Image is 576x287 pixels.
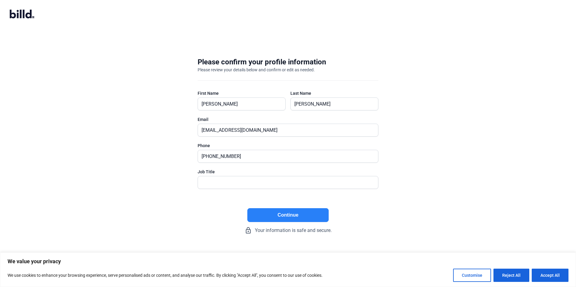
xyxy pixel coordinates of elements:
button: Reject All [493,269,529,282]
div: Please confirm your profile information [198,57,326,67]
p: We value your privacy [8,258,568,265]
button: Continue [247,208,329,222]
div: Last Name [290,90,378,96]
div: Job Title [198,169,378,175]
mat-icon: lock_outline [245,227,252,234]
button: Customise [453,269,491,282]
button: Accept All [532,269,568,282]
div: Your information is safe and secure. [198,227,378,234]
input: (XXX) XXX-XXXX [198,150,371,162]
div: Phone [198,143,378,149]
div: First Name [198,90,286,96]
p: We use cookies to enhance your browsing experience, serve personalised ads or content, and analys... [8,272,323,279]
div: Email [198,116,378,122]
div: Please review your details below and confirm or edit as needed. [198,67,315,73]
